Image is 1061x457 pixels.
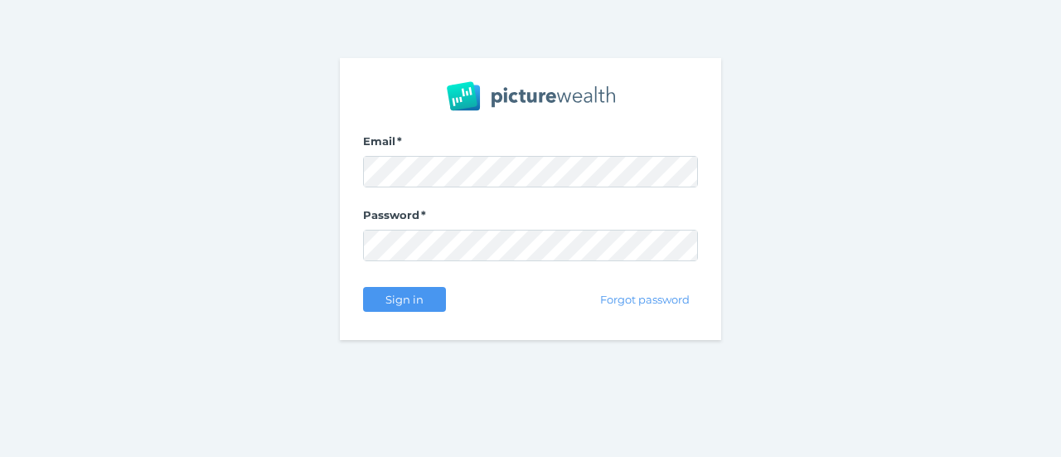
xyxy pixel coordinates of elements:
[363,287,446,312] button: Sign in
[378,293,430,306] span: Sign in
[363,208,698,230] label: Password
[593,293,697,306] span: Forgot password
[593,287,698,312] button: Forgot password
[447,81,615,111] img: PW
[363,134,698,156] label: Email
